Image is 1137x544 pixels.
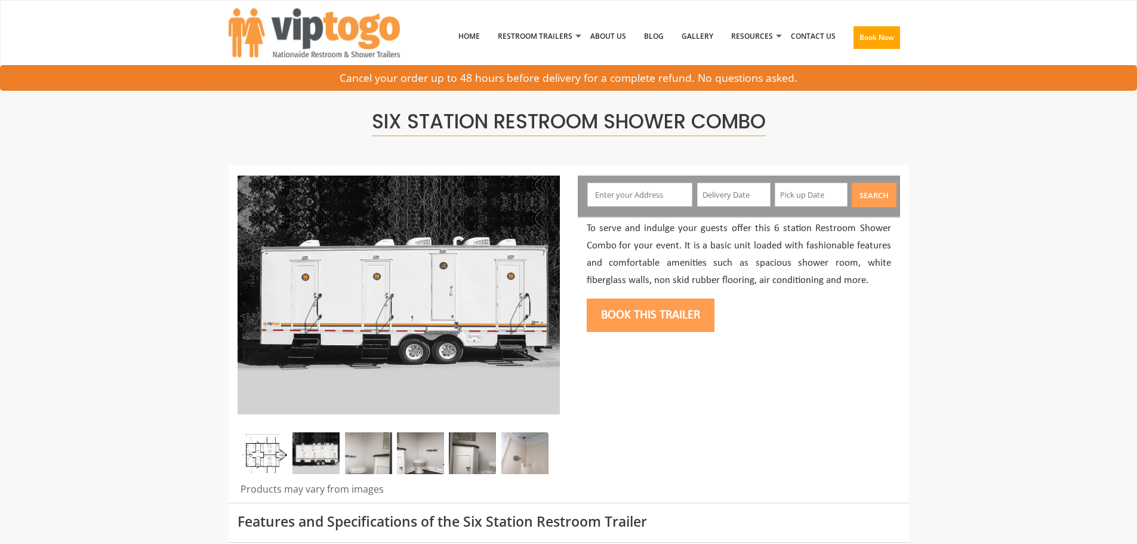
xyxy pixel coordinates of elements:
[489,5,581,67] a: Restroom Trailers
[635,5,673,67] a: Blog
[372,107,766,136] span: Six Station Restroom Shower Combo
[229,8,400,57] img: VIPTOGO
[397,432,444,474] img: Inside view of a stall and sink of Six Station Restroom Shower Combo Trailer
[449,432,496,474] img: Inside view of a stall and sink of Six Station Restroom Shower Combo Trailer
[238,514,900,529] h3: Features and Specifications of the Six Station Restroom Trailer
[587,220,891,290] p: To serve and indulge your guests offer this 6 station Restroom Shower Combo for your event. It is...
[587,183,692,207] input: Enter your Address
[238,176,560,414] img: Full image for six shower combo restroom trailer
[449,5,489,67] a: Home
[241,432,288,474] img: Floor Plan of 6 station restroom shower combo trailer
[581,5,635,67] a: About Us
[697,183,771,207] input: Delivery Date
[845,5,909,75] a: Book Now
[853,26,900,49] button: Book Now
[238,482,560,503] div: Products may vary from images
[852,183,896,207] button: Search
[345,432,392,474] img: Inside view of a stall of Six Station Restroom Shower Combo Trailer
[722,5,782,67] a: Resources
[782,5,845,67] a: Contact Us
[292,432,340,474] img: Full image for six shower combo restroom trailer
[587,299,714,332] button: Book this trailer
[775,183,848,207] input: Pick up Date
[501,432,549,474] img: Inside view of a shower of Six Station Restroom Shower Combo Trailer
[673,5,722,67] a: Gallery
